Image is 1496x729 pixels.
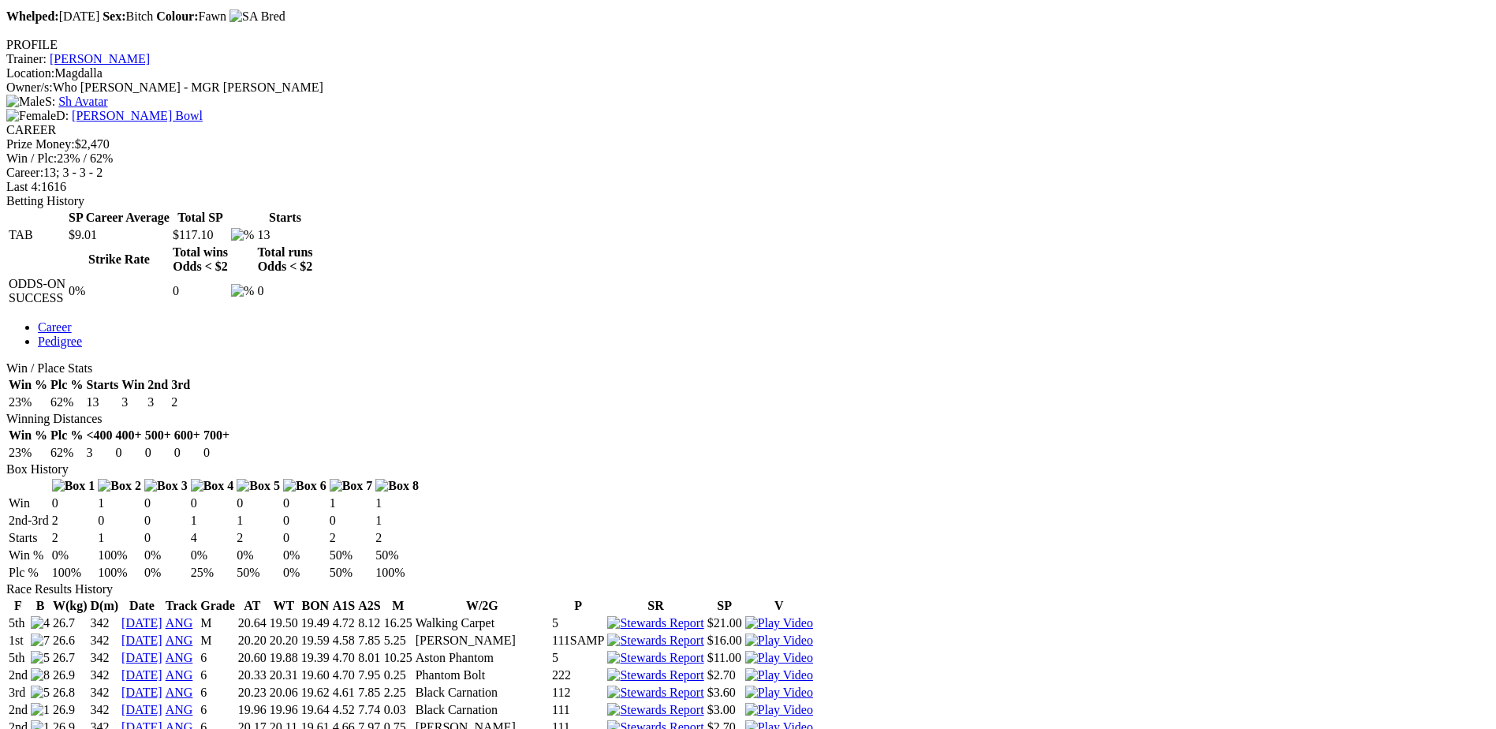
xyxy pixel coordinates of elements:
img: Stewards Report [607,668,703,682]
td: 100% [51,565,96,581]
a: Pedigree [38,335,82,348]
th: BON [300,598,330,614]
th: P [551,598,605,614]
td: 0 [172,276,229,306]
img: Box 1 [52,479,95,493]
a: View replay [745,668,813,682]
th: AT [237,598,267,614]
td: 5th [8,615,28,631]
td: 26.7 [52,650,88,666]
img: Stewards Report [607,651,703,665]
td: 342 [90,685,120,701]
div: 23% / 62% [6,151,1490,166]
td: 19.96 [269,702,299,718]
img: Play Video [745,651,813,665]
td: 0 [282,530,327,546]
td: 19.62 [300,685,330,701]
a: ANG [166,686,193,699]
td: 2nd-3rd [8,513,50,529]
td: $3.60 [707,685,743,701]
img: Box 6 [283,479,326,493]
div: 13; 3 - 3 - 2 [6,166,1490,180]
td: 19.50 [269,615,299,631]
img: Box 2 [98,479,141,493]
th: Grade [200,598,236,614]
td: 3 [85,445,113,461]
td: 5 [551,650,605,666]
img: Box 7 [330,479,373,493]
th: M [383,598,413,614]
th: <400 [85,428,113,443]
td: 23% [8,394,48,410]
td: 5 [551,615,605,631]
td: 2.25 [383,685,413,701]
td: 2 [170,394,191,410]
td: 1 [329,495,374,511]
td: 19.64 [300,702,330,718]
th: SP Career Average [68,210,170,226]
td: 4.58 [332,633,356,649]
td: 222 [551,667,605,683]
img: 5 [31,686,50,700]
td: 2 [51,513,96,529]
td: 6 [200,702,236,718]
td: $21.00 [707,615,743,631]
div: $2,470 [6,137,1490,151]
div: 1616 [6,180,1490,194]
td: 26.8 [52,685,88,701]
td: 5th [8,650,28,666]
td: 0 [144,445,172,461]
td: 0% [282,565,327,581]
td: 0 [115,445,143,461]
td: 4 [190,530,235,546]
td: Walking Carpet [415,615,550,631]
td: M [200,615,236,631]
td: 2 [236,530,281,546]
td: 5.25 [383,633,413,649]
td: 0 [282,513,327,529]
td: 0 [51,495,96,511]
td: 1 [97,530,142,546]
td: $11.00 [707,650,743,666]
th: Starts [85,377,119,393]
th: F [8,598,28,614]
td: 19.96 [237,702,267,718]
a: [DATE] [121,668,162,682]
th: B [30,598,50,614]
td: 342 [90,702,120,718]
td: 13 [256,227,313,243]
a: ANG [166,634,193,647]
td: Starts [8,530,50,546]
span: Fawn [156,9,226,23]
img: 8 [31,668,50,682]
td: Win % [8,548,50,563]
td: 8.12 [357,615,381,631]
td: 100% [97,565,142,581]
span: Bitch [103,9,153,23]
td: 2 [375,530,420,546]
th: D(m) [90,598,120,614]
td: Aston Phantom [415,650,550,666]
td: 111SAMP [551,633,605,649]
a: View replay [745,703,813,716]
td: Black Carnation [415,685,550,701]
td: 20.20 [237,633,267,649]
span: D: [6,109,69,122]
div: PROFILE [6,38,1490,52]
td: 2 [51,530,96,546]
span: Location: [6,66,54,80]
th: 600+ [173,428,201,443]
span: S: [6,95,55,108]
td: 50% [329,565,374,581]
td: 50% [236,565,281,581]
td: 0 [144,530,188,546]
td: [PERSON_NAME] [415,633,550,649]
th: Starts [256,210,313,226]
td: 6 [200,667,236,683]
td: 100% [375,565,420,581]
th: 2nd [147,377,169,393]
td: 8.01 [357,650,381,666]
td: 0 [256,276,313,306]
td: 7.85 [357,633,381,649]
td: 0 [190,495,235,511]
